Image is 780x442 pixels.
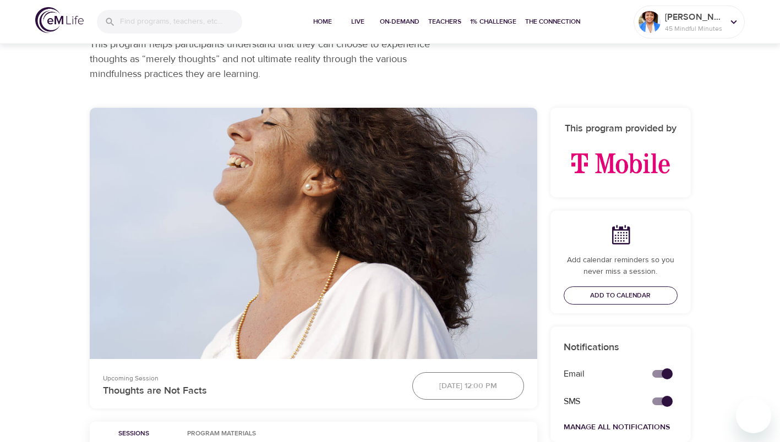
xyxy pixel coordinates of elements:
[590,290,651,301] span: Add to Calendar
[525,16,580,27] span: The Connection
[309,16,336,27] span: Home
[345,16,371,27] span: Live
[564,286,678,305] button: Add to Calendar
[564,121,678,137] h6: This program provided by
[103,373,399,383] p: Upcoming Session
[96,428,171,440] span: Sessions
[380,16,419,27] span: On-Demand
[564,340,678,355] p: Notifications
[639,11,661,33] img: Remy Sharp
[103,383,399,398] p: Thoughts are Not Facts
[35,7,84,33] img: logo
[184,428,259,440] span: Program Materials
[428,16,461,27] span: Teachers
[564,422,670,432] a: Manage All Notifications
[736,398,771,433] iframe: Button to launch messaging window
[557,361,639,387] div: Email
[470,16,516,27] span: 1% Challenge
[564,255,678,278] p: Add calendar reminders so you never miss a session.
[120,10,242,34] input: Find programs, teachers, etc...
[665,10,723,24] p: [PERSON_NAME]
[564,146,678,181] img: T-Mobile_Logo_PRI_RGB_on-W_2022-03-14%20%28002%29.png
[665,24,723,34] p: 45 Mindful Minutes
[557,389,639,415] div: SMS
